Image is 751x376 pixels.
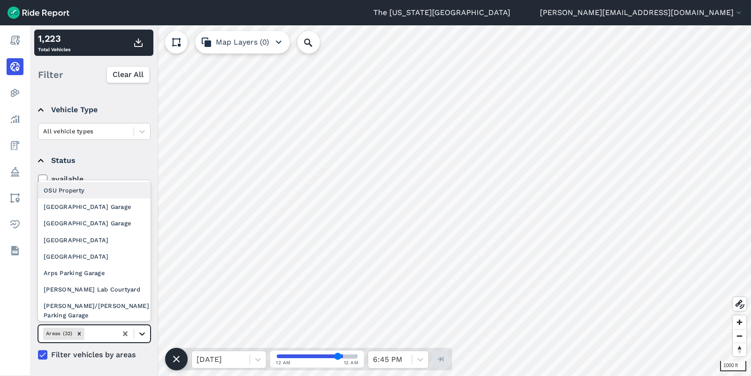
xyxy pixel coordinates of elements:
[7,32,23,49] a: Report
[7,111,23,128] a: Analyze
[7,242,23,259] a: Datasets
[30,25,751,376] canvas: Map
[297,31,335,54] input: Search Location or Vehicles
[733,315,746,329] button: Zoom in
[38,281,151,298] div: [PERSON_NAME] Lab Courtyard
[38,248,151,265] div: [GEOGRAPHIC_DATA]
[373,7,510,18] a: The [US_STATE][GEOGRAPHIC_DATA]
[720,361,746,371] div: 1000 ft
[74,328,84,339] div: Remove Areas (32)
[38,199,151,215] div: [GEOGRAPHIC_DATA] Garage
[7,58,23,75] a: Realtime
[7,163,23,180] a: Policy
[106,66,150,83] button: Clear All
[38,215,151,231] div: [GEOGRAPHIC_DATA] Garage
[7,84,23,101] a: Heatmaps
[38,349,151,361] label: Filter vehicles by areas
[38,97,149,123] summary: Vehicle Type
[7,216,23,233] a: Health
[7,137,23,154] a: Fees
[38,31,70,46] div: 1,223
[195,31,290,54] button: Map Layers (0)
[38,182,151,199] div: OSU Property
[38,265,151,281] div: Arps Parking Garage
[38,174,151,185] label: available
[38,31,70,54] div: Total Vehicles
[733,343,746,356] button: Reset bearing to north
[7,190,23,207] a: Areas
[38,147,149,174] summary: Status
[38,298,151,323] div: [PERSON_NAME]/[PERSON_NAME] Parking Garage
[113,69,144,80] span: Clear All
[43,328,74,339] div: Areas (32)
[34,60,153,89] div: Filter
[276,359,291,366] span: 12 AM
[344,359,359,366] span: 12 AM
[540,7,743,18] button: [PERSON_NAME][EMAIL_ADDRESS][DOMAIN_NAME]
[733,329,746,343] button: Zoom out
[38,232,151,248] div: [GEOGRAPHIC_DATA]
[8,7,69,19] img: Ride Report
